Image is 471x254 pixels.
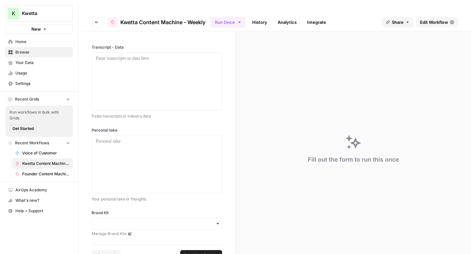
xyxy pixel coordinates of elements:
[22,10,61,17] span: Kwetta
[31,26,41,32] span: New
[12,169,73,179] a: Founder Content Machine
[26,39,59,43] div: Domain Overview
[303,17,330,27] a: Integrate
[274,17,301,27] a: Analytics
[5,5,73,22] button: Workspace: Kwetta
[120,18,205,26] span: Kwetta Content Machine - Weekly
[92,210,222,216] label: Brand Kit
[107,17,205,27] a: Kwetta Content Machine - Weekly
[19,38,24,43] img: tab_domain_overview_orange.svg
[308,155,399,164] div: Fill out the form to run this once
[5,24,73,34] button: New
[420,19,448,25] span: Edit Workflow
[6,196,73,205] div: What's new?
[5,78,73,89] a: Settings
[92,196,222,202] p: Your personal take or thoughts
[5,195,73,206] button: What's new?
[12,148,73,158] a: Voice of Customer
[15,39,70,45] span: Home
[15,70,70,76] span: Usage
[73,39,108,43] div: Keywords by Traffic
[5,94,73,104] button: Recent Grids
[12,158,73,169] a: Kwetta Content Machine - Weekly
[17,17,72,22] div: Domain: [DOMAIN_NAME]
[92,113,222,119] p: Paste transcripts or industry data
[15,81,70,87] span: Settings
[5,185,73,195] a: AirOps Academy
[92,231,222,237] a: Manage Brand Kits
[382,17,413,27] button: Share
[18,10,32,16] div: v 4.0.25
[9,124,37,133] button: Get Started
[15,140,49,146] span: Recent Workflows
[5,47,73,57] a: Browse
[15,49,70,55] span: Browse
[22,161,70,167] span: Kwetta Content Machine - Weekly
[15,60,70,66] span: Your Data
[9,109,69,121] span: Run workflows in bulk with Grids
[22,150,70,156] span: Voice of Customer
[15,96,39,102] span: Recent Grids
[22,171,70,177] span: Founder Content Machine
[211,17,246,28] button: Run Once
[92,44,222,50] label: Transcript - Data
[5,57,73,68] a: Your Data
[416,17,458,27] a: Edit Workflow
[10,17,16,22] img: website_grey.svg
[248,17,271,27] a: History
[5,138,73,148] button: Recent Workflows
[392,19,404,25] span: Share
[92,127,222,133] label: Personal take
[5,206,73,216] button: Help + Support
[15,187,70,193] span: AirOps Academy
[5,37,73,47] a: Home
[66,38,71,43] img: tab_keywords_by_traffic_grey.svg
[15,208,70,214] span: Help + Support
[12,9,15,17] span: K
[12,126,34,132] span: Get Started
[10,10,16,16] img: logo_orange.svg
[5,68,73,78] a: Usage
